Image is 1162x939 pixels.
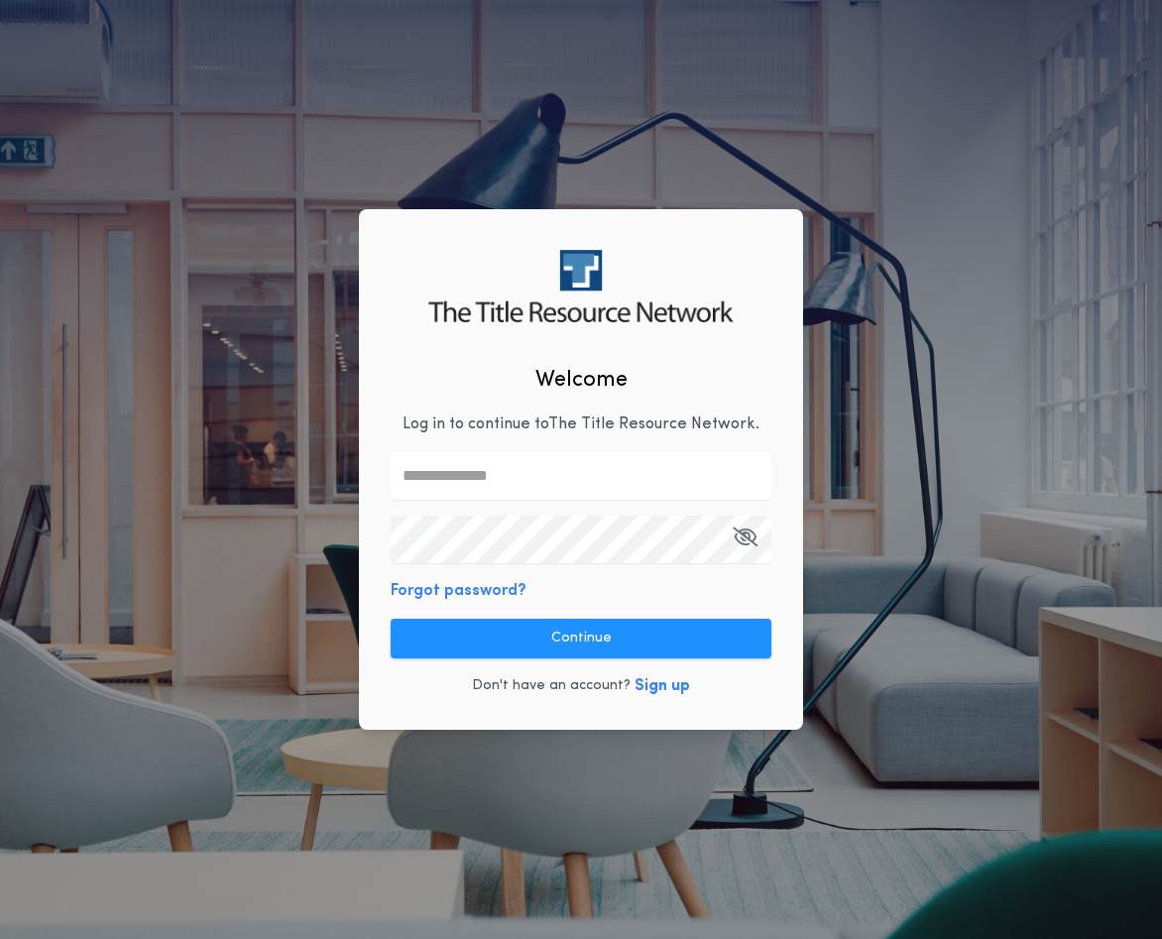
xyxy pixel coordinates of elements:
h2: Welcome [535,364,628,397]
p: Don't have an account? [472,676,631,696]
p: Log in to continue to The Title Resource Network . [403,412,759,436]
button: Continue [391,619,771,658]
img: logo [428,250,733,322]
button: Forgot password? [391,579,526,603]
button: Sign up [635,674,690,698]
